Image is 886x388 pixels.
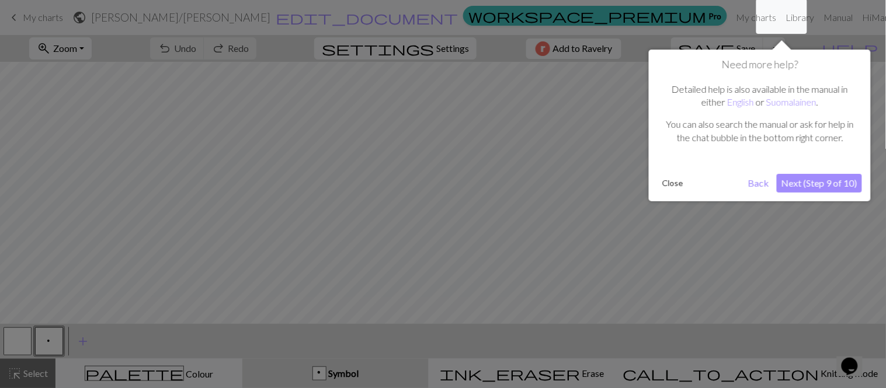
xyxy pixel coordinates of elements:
[658,58,862,71] h1: Need more help?
[727,96,754,107] a: English
[663,83,856,109] p: Detailed help is also available in the manual in either or .
[743,174,774,193] button: Back
[777,174,862,193] button: Next (Step 9 of 10)
[649,50,871,201] div: Need more help?
[663,118,856,144] p: You can also search the manual or ask for help in the chat bubble in the bottom right corner.
[766,96,816,107] a: Suomalainen
[658,174,688,192] button: Close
